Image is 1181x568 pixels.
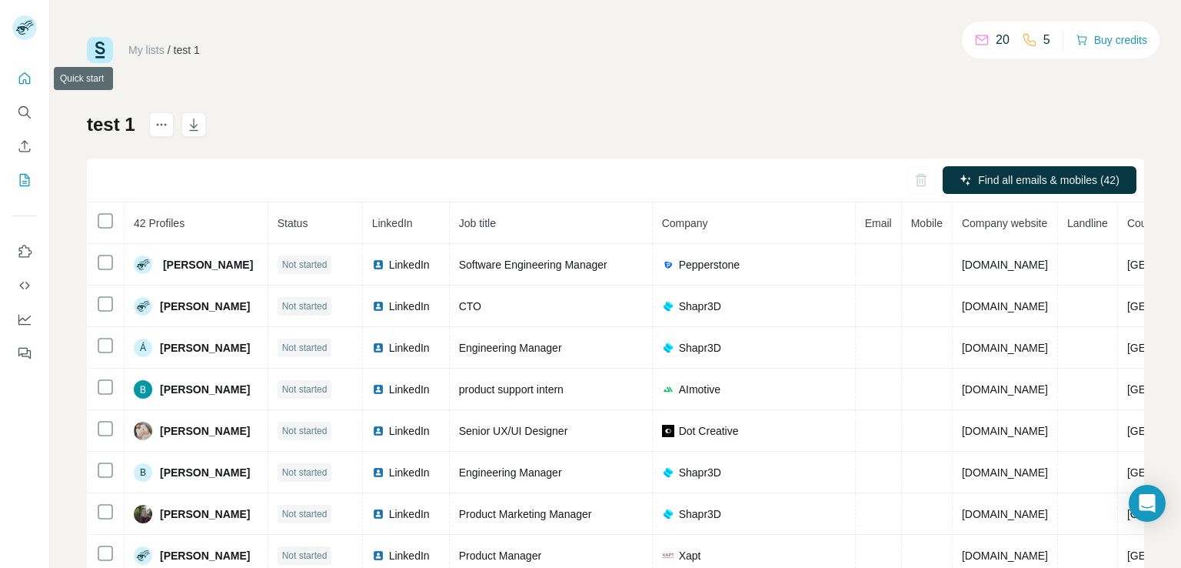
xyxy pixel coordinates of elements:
span: Shapr3D [679,299,721,314]
span: Engineering Manager [459,466,562,479]
span: Shapr3D [679,340,721,356]
span: LinkedIn [389,299,430,314]
span: LinkedIn [389,340,430,356]
img: LinkedIn logo [372,383,384,396]
span: 42 Profiles [134,217,185,229]
button: Use Surfe on LinkedIn [12,238,37,266]
span: Not started [282,383,328,396]
img: LinkedIn logo [372,508,384,520]
span: [PERSON_NAME] [160,506,250,522]
span: [DOMAIN_NAME] [962,342,1048,354]
span: Software Engineering Manager [459,259,607,271]
span: [DOMAIN_NAME] [962,300,1048,312]
img: Avatar [134,380,152,399]
p: 5 [1043,31,1050,49]
div: B [134,463,152,482]
span: LinkedIn [372,217,413,229]
span: [PERSON_NAME] [160,423,250,439]
span: Not started [282,424,328,438]
span: Shapr3D [679,506,721,522]
button: Buy credits [1076,29,1147,51]
span: [PERSON_NAME] [160,382,250,397]
span: [DOMAIN_NAME] [962,508,1048,520]
span: Job title [459,217,496,229]
span: [DOMAIN_NAME] [962,383,1048,396]
img: LinkedIn logo [372,342,384,354]
img: LinkedIn logo [372,425,384,437]
h1: test 1 [87,112,135,137]
span: Country [1127,217,1165,229]
span: Product Marketing Manager [459,508,592,520]
span: Not started [282,341,328,355]
button: Dashboard [12,306,37,333]
span: Email [865,217,892,229]
span: Landline [1067,217,1108,229]
span: Company website [962,217,1047,229]
img: Surfe Logo [87,37,113,63]
button: Use Surfe API [12,272,37,299]
span: Mobile [911,217,943,229]
span: Dot Creative [679,423,739,439]
img: Avatar [134,297,152,316]
span: [DOMAIN_NAME] [962,259,1048,271]
img: company-logo [662,383,674,396]
span: Pepperstone [679,257,740,272]
span: [PERSON_NAME] [160,340,250,356]
span: Product Manager [459,550,541,562]
img: LinkedIn logo [372,300,384,312]
button: actions [149,112,174,137]
span: [DOMAIN_NAME] [962,466,1048,479]
img: LinkedIn logo [372,259,384,271]
span: Status [278,217,308,229]
button: Enrich CSV [12,132,37,160]
div: Open Intercom Messenger [1129,485,1166,522]
span: ‍ [PERSON_NAME] [160,257,253,272]
img: company-logo [662,550,674,562]
img: Avatar [134,546,152,565]
span: [PERSON_NAME] [160,299,250,314]
span: Not started [282,466,328,479]
img: company-logo [662,300,674,312]
span: Not started [282,549,328,563]
button: Quick start [12,65,37,92]
span: Not started [282,299,328,313]
img: Avatar [134,422,152,440]
img: company-logo [662,342,674,354]
span: [PERSON_NAME] [160,548,250,563]
span: LinkedIn [389,257,430,272]
span: LinkedIn [389,423,430,439]
span: Company [662,217,708,229]
span: Not started [282,258,328,272]
div: Á [134,339,152,357]
img: company-logo [662,466,674,479]
button: My lists [12,166,37,194]
span: [DOMAIN_NAME] [962,550,1048,562]
img: LinkedIn logo [372,550,384,562]
span: AImotive [679,382,720,397]
span: Find all emails & mobiles (42) [978,172,1119,188]
span: Engineering Manager [459,342,562,354]
span: [DOMAIN_NAME] [962,425,1048,437]
img: company-logo [662,259,674,271]
span: [PERSON_NAME] [160,465,250,480]
span: LinkedIn [389,548,430,563]
span: Shapr3D [679,465,721,480]
a: My lists [128,44,165,56]
button: Feedback [12,339,37,367]
span: Xapt [679,548,701,563]
img: Avatar [134,505,152,523]
img: Avatar [134,256,152,274]
span: LinkedIn [389,506,430,522]
img: LinkedIn logo [372,466,384,479]
span: CTO [459,300,481,312]
span: Senior UX/UI Designer [459,425,568,437]
span: product support intern [459,383,564,396]
img: company-logo [662,425,674,437]
span: LinkedIn [389,465,430,480]
button: Search [12,99,37,126]
span: LinkedIn [389,382,430,397]
span: Not started [282,507,328,521]
p: 20 [996,31,1010,49]
img: company-logo [662,508,674,520]
div: test 1 [174,42,200,58]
